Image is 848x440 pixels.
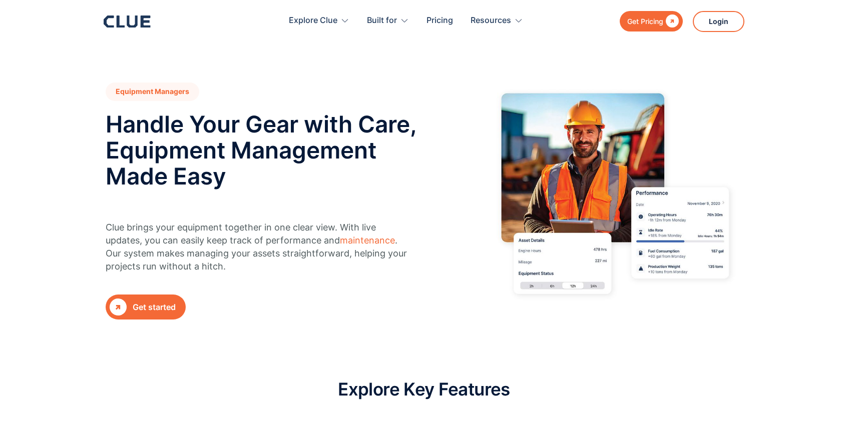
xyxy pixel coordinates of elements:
[471,5,523,36] div: Resources
[133,301,176,313] div: Get started
[338,379,510,399] h2: Explore Key Features
[693,11,744,32] a: Login
[427,5,453,36] a: Pricing
[471,5,511,36] div: Resources
[620,11,683,31] a: Get Pricing
[289,5,349,36] div: Explore Clue
[487,82,742,309] img: hero image for construction equipment manager
[106,221,408,273] p: Clue brings your equipment together in one clear view. With live updates, you can easily keep tra...
[106,82,199,101] h1: Equipment Managers
[106,294,186,319] a: Get started
[110,298,127,315] div: 
[367,5,397,36] div: Built for
[289,5,337,36] div: Explore Clue
[663,15,679,27] div: 
[340,235,395,245] a: maintenance
[627,15,663,27] div: Get Pricing
[367,5,409,36] div: Built for
[106,111,429,189] h2: Handle Your Gear with Care, Equipment Management Made Easy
